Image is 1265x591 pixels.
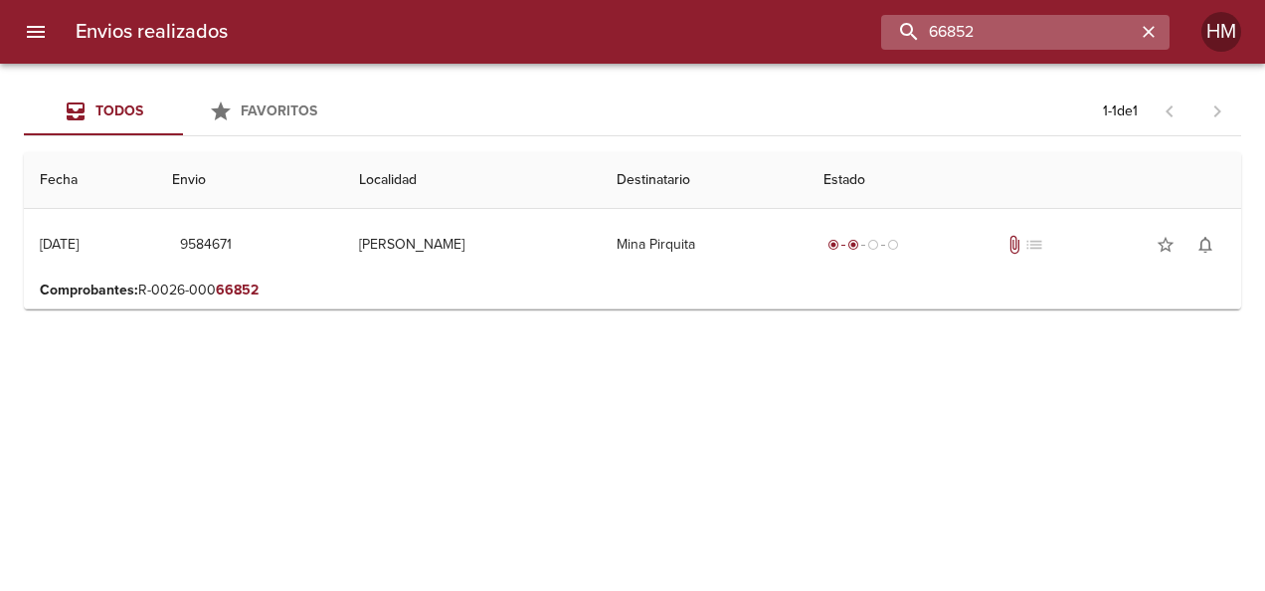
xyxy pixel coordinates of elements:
[887,239,899,251] span: radio_button_unchecked
[1201,12,1241,52] div: Abrir información de usuario
[823,235,903,255] div: Despachado
[343,152,601,209] th: Localidad
[24,152,156,209] th: Fecha
[343,209,601,281] td: [PERSON_NAME]
[216,282,259,298] em: 66852
[1146,100,1193,120] span: Pagina anterior
[172,227,240,264] button: 9584671
[40,282,138,298] b: Comprobantes :
[808,152,1241,209] th: Estado
[601,152,808,209] th: Destinatario
[1146,225,1185,265] button: Agregar a favoritos
[40,281,1225,300] p: R-0026-000
[827,239,839,251] span: radio_button_checked
[12,8,60,56] button: menu
[1185,225,1225,265] button: Activar notificaciones
[24,88,342,135] div: Tabs Envios
[1195,235,1215,255] span: notifications_none
[241,102,317,119] span: Favoritos
[180,233,232,258] span: 9584671
[1193,88,1241,135] span: Pagina siguiente
[24,152,1241,309] table: Tabla de envíos del cliente
[1103,101,1138,121] p: 1 - 1 de 1
[76,16,228,48] h6: Envios realizados
[1004,235,1024,255] span: Tiene documentos adjuntos
[1024,235,1044,255] span: No tiene pedido asociado
[95,102,143,119] span: Todos
[847,239,859,251] span: radio_button_checked
[1156,235,1175,255] span: star_border
[40,236,79,253] div: [DATE]
[1201,12,1241,52] div: HM
[867,239,879,251] span: radio_button_unchecked
[601,209,808,281] td: Mina Pirquita
[881,15,1136,50] input: buscar
[156,152,343,209] th: Envio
